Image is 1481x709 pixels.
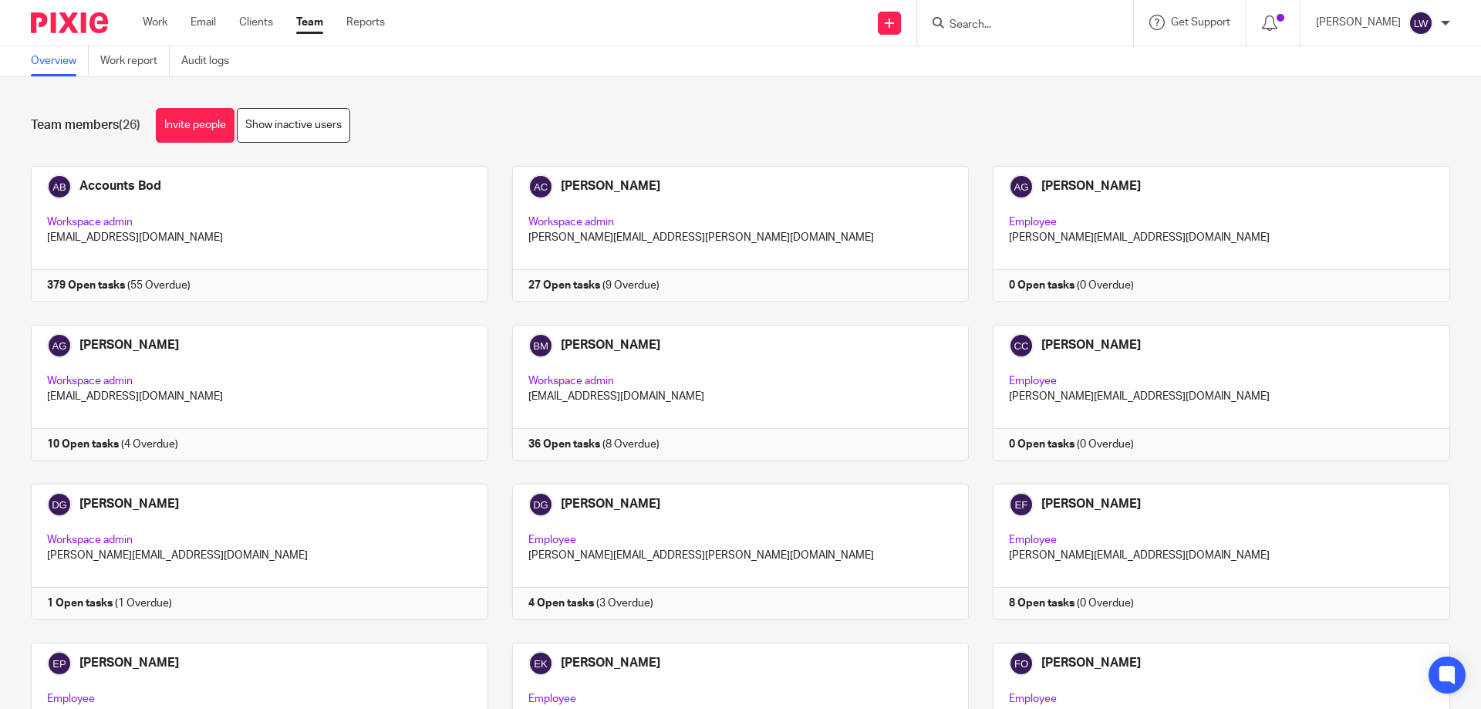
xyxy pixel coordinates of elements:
img: Pixie [31,12,108,33]
a: Work report [100,46,170,76]
input: Search [948,19,1087,32]
a: Reports [346,15,385,30]
a: Invite people [156,108,234,143]
p: [PERSON_NAME] [1316,15,1401,30]
a: Audit logs [181,46,241,76]
a: Work [143,15,167,30]
h1: Team members [31,117,140,133]
a: Team [296,15,323,30]
span: Get Support [1171,17,1230,28]
img: svg%3E [1408,11,1433,35]
a: Overview [31,46,89,76]
a: Show inactive users [237,108,350,143]
span: (26) [119,119,140,131]
a: Clients [239,15,273,30]
a: Email [191,15,216,30]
